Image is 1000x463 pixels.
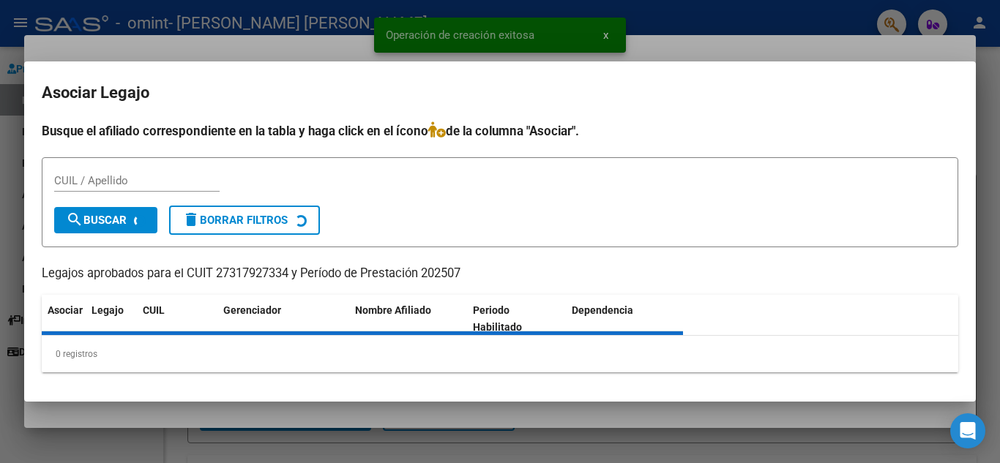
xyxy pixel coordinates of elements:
[355,304,431,316] span: Nombre Afiliado
[182,214,288,227] span: Borrar Filtros
[950,413,985,448] div: Open Intercom Messenger
[92,304,124,316] span: Legajo
[143,304,165,316] span: CUIL
[349,295,467,343] datatable-header-cell: Nombre Afiliado
[467,295,566,343] datatable-header-cell: Periodo Habilitado
[572,304,633,316] span: Dependencia
[42,265,958,283] p: Legajos aprobados para el CUIT 27317927334 y Período de Prestación 202507
[42,79,958,107] h2: Asociar Legajo
[48,304,83,316] span: Asociar
[66,211,83,228] mat-icon: search
[66,214,127,227] span: Buscar
[182,211,200,228] mat-icon: delete
[86,295,137,343] datatable-header-cell: Legajo
[217,295,349,343] datatable-header-cell: Gerenciador
[473,304,522,333] span: Periodo Habilitado
[223,304,281,316] span: Gerenciador
[54,207,157,233] button: Buscar
[566,295,684,343] datatable-header-cell: Dependencia
[169,206,320,235] button: Borrar Filtros
[42,336,958,372] div: 0 registros
[42,121,958,140] h4: Busque el afiliado correspondiente en la tabla y haga click en el ícono de la columna "Asociar".
[137,295,217,343] datatable-header-cell: CUIL
[42,295,86,343] datatable-header-cell: Asociar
